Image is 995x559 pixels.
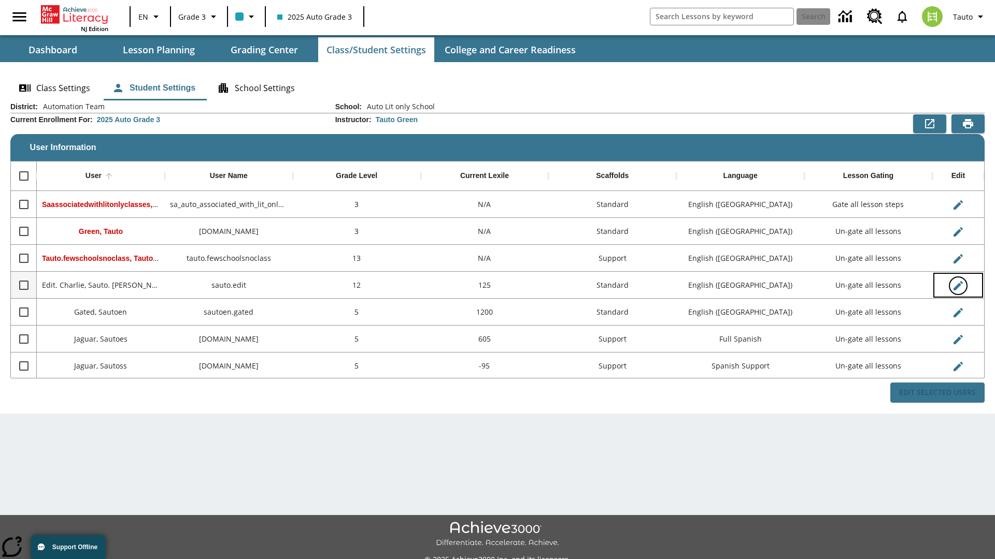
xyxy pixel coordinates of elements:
button: School Settings [209,76,303,100]
button: Student Settings [104,76,204,100]
div: sautoss.jaguar [165,352,293,379]
div: Tauto Green [376,114,418,125]
button: Edit User [948,248,969,269]
div: Gate all lesson steps [804,191,932,218]
div: 5 [293,299,421,326]
div: 5 [293,326,421,352]
a: Home [41,4,108,25]
span: Automation Team [38,101,105,112]
div: Current Lexile [460,171,509,181]
h2: District : [10,102,38,111]
span: Jaguar, Sautoss [74,361,127,371]
div: sautoen.gated [165,299,293,326]
span: Tauto.fewschoolsnoclass, Tauto.fewschoolsnoclass [42,253,221,263]
button: Select a new avatar [916,3,949,30]
div: Support [548,326,676,352]
div: User Name [210,171,248,181]
div: Standard [548,218,676,245]
span: EN [138,11,148,22]
div: N/A [421,191,549,218]
div: Un-gate all lessons [804,326,932,352]
a: Notifications [889,3,916,30]
div: Class/Student Settings [10,76,985,100]
div: Un-gate all lessons [804,272,932,299]
div: tauto.green [165,218,293,245]
a: Data Center [832,3,861,31]
div: tauto.fewschoolsnoclass [165,245,293,272]
span: 2025 Auto Grade 3 [277,11,352,22]
div: Un-gate all lessons [804,352,932,379]
button: Edit User [948,302,969,323]
div: English (US) [676,299,804,326]
div: Support [548,245,676,272]
div: 13 [293,245,421,272]
img: avatar image [922,6,943,27]
h2: Instructor : [335,115,372,124]
span: Saassociatedwithlitonlyclasses, Saassociatedwithlitonlyclasses [42,199,263,209]
div: User Information [10,101,985,403]
div: Support [548,352,676,379]
div: 12 [293,272,421,299]
span: Tauto [953,11,973,22]
div: Un-gate all lessons [804,245,932,272]
button: Class/Student Settings [318,37,434,62]
div: English (US) [676,191,804,218]
button: Grading Center [212,37,316,62]
button: Class color is light blue. Change class color [231,7,262,26]
span: Edit. Charlie, Sauto. Charlie [42,280,170,290]
button: Export to CSV [913,114,946,133]
span: Gated, Sautoen [74,307,127,317]
input: search field [650,8,793,25]
div: English (US) [676,272,804,299]
button: Support Offline [31,535,106,559]
a: Resource Center, Will open in new tab [861,3,889,31]
button: Grade: Grade 3, Select a grade [174,7,224,26]
div: N/A [421,218,549,245]
img: Achieve3000 Differentiate Accelerate Achieve [436,521,559,548]
div: -95 [421,352,549,379]
div: English (US) [676,245,804,272]
h2: School : [335,102,362,111]
button: College and Career Readiness [436,37,584,62]
div: N/A [421,245,549,272]
button: Edit User [948,222,969,242]
span: User Information [30,143,96,152]
span: Green, Tauto [79,227,123,236]
div: 605 [421,326,549,352]
button: Dashboard [1,37,105,62]
div: Full Spanish [676,326,804,352]
span: Jaguar, Sautoes [74,334,127,344]
div: English (US) [676,218,804,245]
div: Standard [548,272,676,299]
div: sa_auto_associated_with_lit_only_classes [165,191,293,218]
div: Language [723,171,758,181]
div: 2025 Auto Grade 3 [97,114,160,125]
div: 125 [421,272,549,299]
div: sauto.edit [165,272,293,299]
button: Edit User [948,356,969,377]
div: Lesson Gating [843,171,893,181]
button: Edit User [948,275,969,296]
div: 3 [293,191,421,218]
span: Grade 3 [178,11,206,22]
div: Scaffolds [596,171,629,181]
span: Support Offline [52,543,97,551]
button: Lesson Planning [107,37,210,62]
div: Standard [548,191,676,218]
span: Auto Lit only School [362,101,435,112]
div: Grade Level [336,171,377,181]
div: 5 [293,352,421,379]
button: Profile/Settings [949,7,991,26]
div: Standard [548,299,676,326]
button: Edit User [948,195,969,215]
span: NJ Edition [81,25,108,33]
button: Class Settings [10,76,98,100]
button: Print Preview [951,114,985,133]
div: 1200 [421,299,549,326]
button: Edit User [948,329,969,350]
button: Open side menu [4,2,35,32]
div: User [86,171,102,181]
div: Un-gate all lessons [804,218,932,245]
div: 3 [293,218,421,245]
div: Spanish Support [676,352,804,379]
